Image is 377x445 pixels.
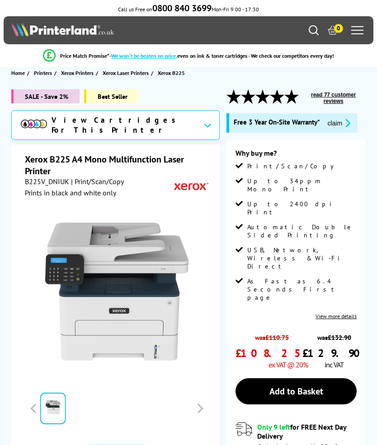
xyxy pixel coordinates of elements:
[265,333,289,342] strike: £110.75
[25,188,116,197] i: Prints in black and white only
[309,25,319,35] a: Search
[257,422,357,440] div: for FREE Next Day Delivery
[152,2,212,14] b: 0800 840 3699
[34,68,54,78] a: Printers
[247,200,357,216] span: Up to 2400 dpi Print
[328,25,338,35] a: 0
[25,153,208,177] h1: Xerox B225 A4 Mono Multifunction Laser Printer
[302,346,366,360] span: £129.90
[328,333,351,342] strike: £132.90
[11,22,188,38] a: Printerland Logo
[158,68,187,78] a: Xerox B225
[11,68,25,78] span: Home
[60,52,109,59] span: Price Match Promise*
[325,118,353,128] button: promo-description
[236,378,357,404] a: Add to Basket
[247,177,357,193] span: Up to 34ppm Mono Print
[174,179,208,193] img: Xerox
[234,118,320,128] span: Free 3 Year On-Site Warranty*
[34,68,52,78] span: Printers
[61,68,96,78] a: Xerox Printers
[11,22,114,37] img: Printerland Logo
[5,48,372,64] li: modal_Promise
[71,177,124,186] span: | Print/Scan/Copy
[11,89,80,103] span: SALE - Save 2%
[45,220,188,363] img: Xerox B225
[103,68,151,78] a: Xerox Laser Printers
[21,120,47,128] img: View Cartridges
[25,177,69,186] span: B225V_DNIUK
[236,346,308,360] span: £108.25
[11,68,27,78] a: Home
[84,89,139,103] span: Best Seller
[316,313,357,320] a: View more details
[247,223,357,239] span: Automatic Double Sided Printing
[334,24,343,33] span: 0
[158,68,185,78] span: Xerox B225
[52,115,196,135] span: View Cartridges For This Printer
[257,422,290,431] span: Only 9 left
[325,360,344,369] span: inc VAT
[236,329,308,342] span: was
[302,329,366,342] span: was
[247,246,357,270] span: USB, Network, Wireless & Wi-Fi Direct
[247,162,340,170] span: Print/Scan/Copy
[61,68,94,78] span: Xerox Printers
[109,52,334,59] div: - even on ink & toner cartridges - We check our competitors every day!
[236,148,357,162] div: Why buy me?
[111,52,177,59] span: We won’t be beaten on price,
[269,360,308,369] span: ex VAT @ 20%
[152,6,212,13] a: 0800 840 3699
[301,91,366,105] button: read 77 customer reviews
[103,68,149,78] span: Xerox Laser Printers
[247,277,357,301] span: As Fast as 6.4 Seconds First page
